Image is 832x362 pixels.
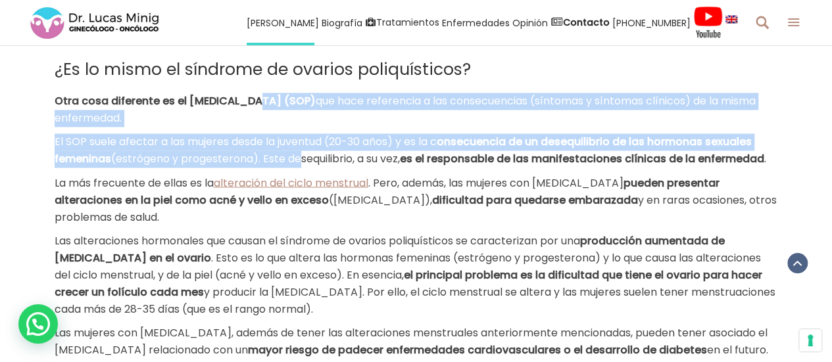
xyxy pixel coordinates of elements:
span: ([MEDICAL_DATA]), [329,192,432,207]
b: producción aumentada de [MEDICAL_DATA] en el ovario [55,233,725,265]
strong: Contacto [563,16,610,29]
span: . [764,151,766,166]
img: Videos Youtube Ginecología [693,6,723,39]
span: Enfermedades [442,15,510,30]
span: Las alteraciones hormonales que causan el síndrome de ovarios poliquísticos se caracterizan por una [55,233,580,248]
b: Otra cosa diferente es el [MEDICAL_DATA] (SOP) [55,93,316,108]
b: mayor riesgo de padecer enfermedades cardiovasculares o el desarrollo de diabetes [248,342,707,357]
a: alteración del ciclo menstrual [214,175,368,190]
b: el principal problema es la dificultad que tiene el ovario para hacer crecer un folículo cada mes [55,267,762,299]
b: es el responsable de las manifestaciones clínicas de la enfermedad [400,151,764,166]
span: en el futuro. [707,342,768,357]
b: dificultad para quedarse embarazada [432,192,638,207]
span: Biografía [322,15,362,30]
button: Sus preferencias de consentimiento para tecnologías de seguimiento [799,329,821,351]
span: . Esto es lo que altera las hormonas femeninas (estrógeno y progesterona) y lo que causa las alte... [55,250,761,282]
span: y producir la [MEDICAL_DATA]. Por ello, el ciclo menstrual se altera y las mujeres suelen tener m... [55,284,775,316]
b: pueden presentar alteraciones en la piel como acné y vello en exceso [55,175,720,207]
span: [PERSON_NAME] [247,15,319,30]
b: onsecuencia de un desequilibrio de las hormonas sexuales femeninas [55,134,752,166]
span: El SOP suele afectar a las mujeres desde la juventud (20-30 años) y es la c [55,134,437,149]
span: La más frecuente de ellas es la [55,175,214,190]
span: [PHONE_NUMBER] [612,15,691,30]
span: Las mujeres con [MEDICAL_DATA], además de tener las alteraciones menstruales anteriormente mencio... [55,325,768,357]
span: (estrógeno y progesterona). Este desequilibrio, a su vez, [111,151,400,166]
span: ¿Es lo mismo el síndrome de ovarios poliquísticos? [55,58,471,81]
span: que hace referencia a las consecuencias (síntomas y síntomas clínicos) de la misma enfermedad. [55,93,756,125]
span: Tratamientos [376,15,439,30]
span: Opinión [512,15,548,30]
div: WhatsApp contact [18,304,58,344]
img: language english [725,15,737,23]
span: y en raras ocasiones, otros problemas de salud. [55,192,777,224]
span: . Pero, además, las mujeres con [MEDICAL_DATA] [368,175,624,190]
